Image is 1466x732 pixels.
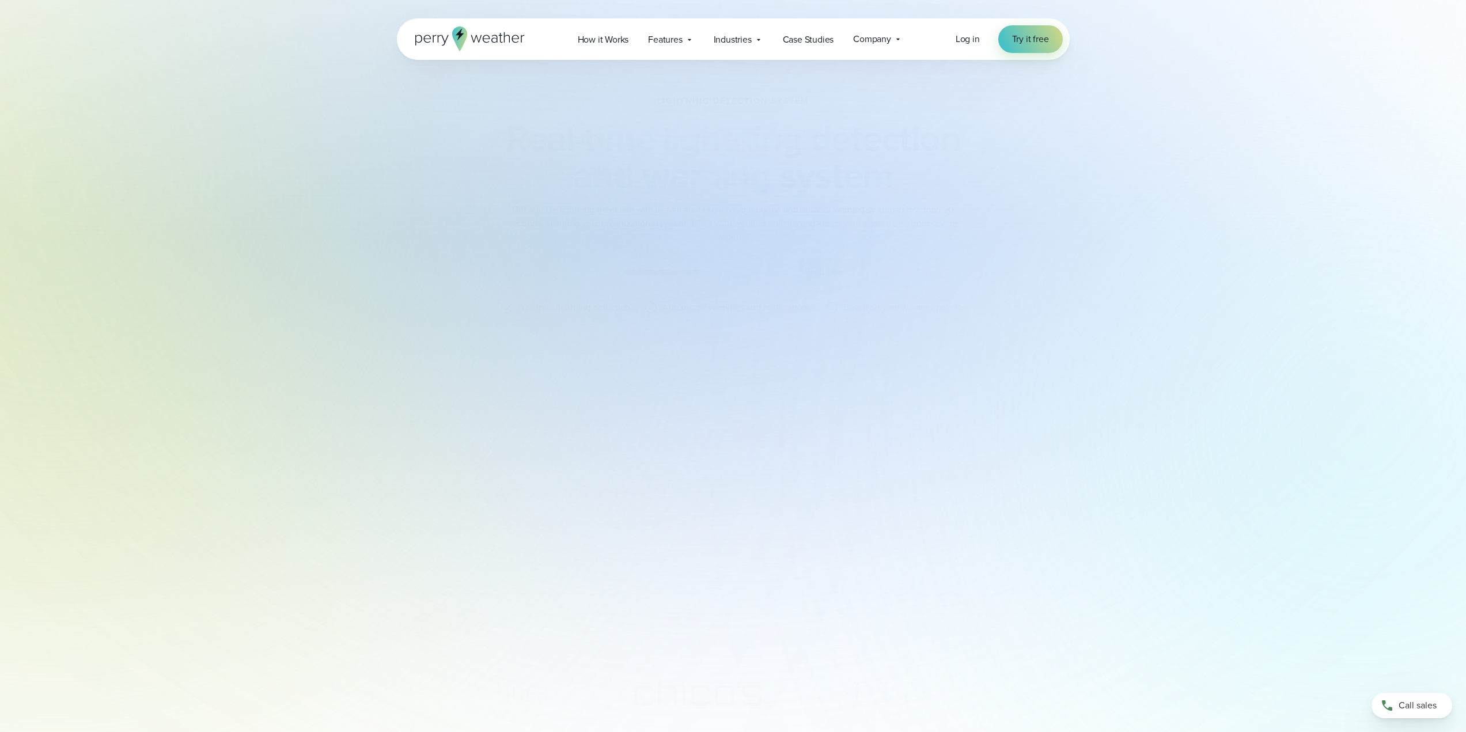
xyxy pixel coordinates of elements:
[783,33,834,47] span: Case Studies
[578,33,629,47] span: How it Works
[1372,693,1452,718] a: Call sales
[853,32,891,46] span: Company
[1012,32,1049,46] span: Try it free
[714,33,752,47] span: Industries
[773,28,844,51] a: Case Studies
[568,28,639,51] a: How it Works
[648,33,682,47] span: Features
[1399,699,1437,712] span: Call sales
[998,25,1063,53] a: Try it free
[956,32,980,46] a: Log in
